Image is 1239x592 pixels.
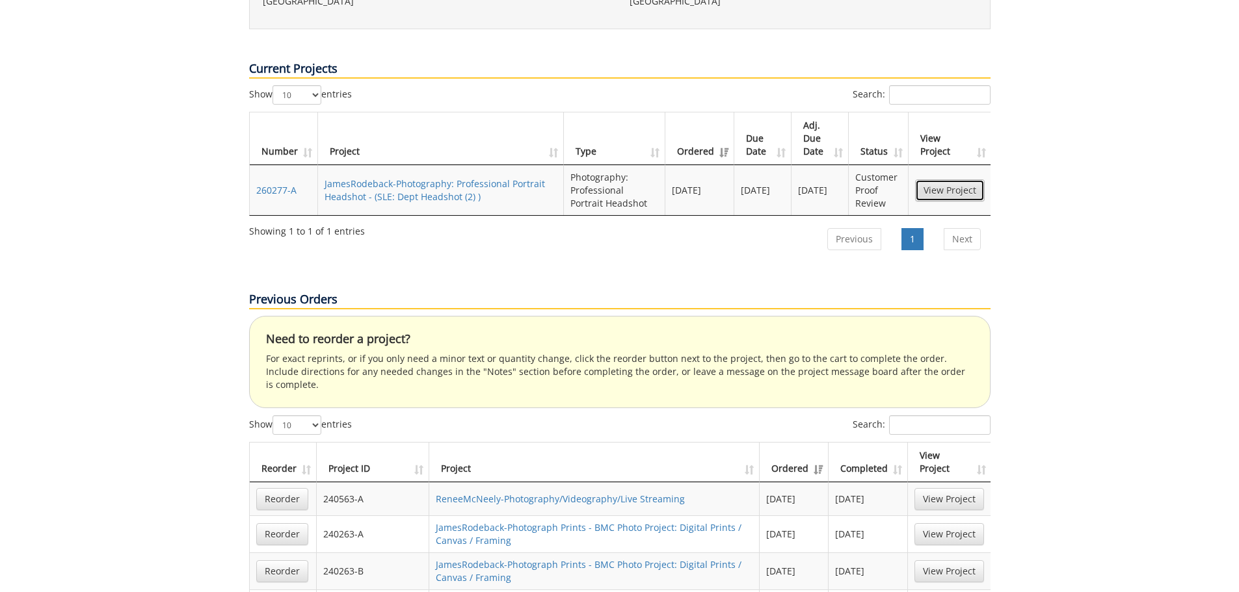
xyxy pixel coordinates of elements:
[889,415,991,435] input: Search:
[792,165,849,215] td: [DATE]
[436,493,685,505] a: ReneeMcNeely-Photography/Videography/Live Streaming
[734,112,792,165] th: Due Date: activate to sort column ascending
[256,560,308,582] a: Reorder
[901,228,924,250] a: 1
[760,482,829,515] td: [DATE]
[249,220,365,238] div: Showing 1 to 1 of 1 entries
[250,112,318,165] th: Number: activate to sort column ascending
[665,112,734,165] th: Ordered: activate to sort column ascending
[760,515,829,552] td: [DATE]
[436,521,741,547] a: JamesRodeback-Photograph Prints - BMC Photo Project: Digital Prints / Canvas / Framing
[256,523,308,545] a: Reorder
[317,552,429,589] td: 240263-B
[829,482,908,515] td: [DATE]
[914,523,984,545] a: View Project
[914,560,984,582] a: View Project
[249,85,352,105] label: Show entries
[249,415,352,435] label: Show entries
[256,488,308,510] a: Reorder
[266,333,974,346] h4: Need to reorder a project?
[908,443,991,482] th: View Project: activate to sort column ascending
[829,443,908,482] th: Completed: activate to sort column ascending
[829,552,908,589] td: [DATE]
[889,85,991,105] input: Search:
[914,488,984,510] a: View Project
[853,85,991,105] label: Search:
[273,85,321,105] select: Showentries
[827,228,881,250] a: Previous
[317,482,429,515] td: 240563-A
[849,112,908,165] th: Status: activate to sort column ascending
[325,177,545,203] a: JamesRodeback-Photography: Professional Portrait Headshot - (SLE: Dept Headshot (2) )
[317,515,429,552] td: 240263-A
[944,228,981,250] a: Next
[429,443,760,482] th: Project: activate to sort column ascending
[909,112,991,165] th: View Project: activate to sort column ascending
[318,112,565,165] th: Project: activate to sort column ascending
[665,165,734,215] td: [DATE]
[266,352,974,391] p: For exact reprints, or if you only need a minor text or quantity change, click the reorder button...
[436,558,741,584] a: JamesRodeback-Photograph Prints - BMC Photo Project: Digital Prints / Canvas / Framing
[317,443,429,482] th: Project ID: activate to sort column ascending
[853,415,991,435] label: Search:
[760,552,829,589] td: [DATE]
[760,443,829,482] th: Ordered: activate to sort column ascending
[792,112,849,165] th: Adj. Due Date: activate to sort column ascending
[915,179,985,201] a: View Project
[250,443,317,482] th: Reorder: activate to sort column ascending
[734,165,792,215] td: [DATE]
[564,112,665,165] th: Type: activate to sort column ascending
[564,165,665,215] td: Photography: Professional Portrait Headshot
[249,291,991,309] p: Previous Orders
[249,60,991,79] p: Current Projects
[273,415,321,435] select: Showentries
[829,515,908,552] td: [DATE]
[256,184,297,196] a: 260277-A
[849,165,908,215] td: Customer Proof Review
